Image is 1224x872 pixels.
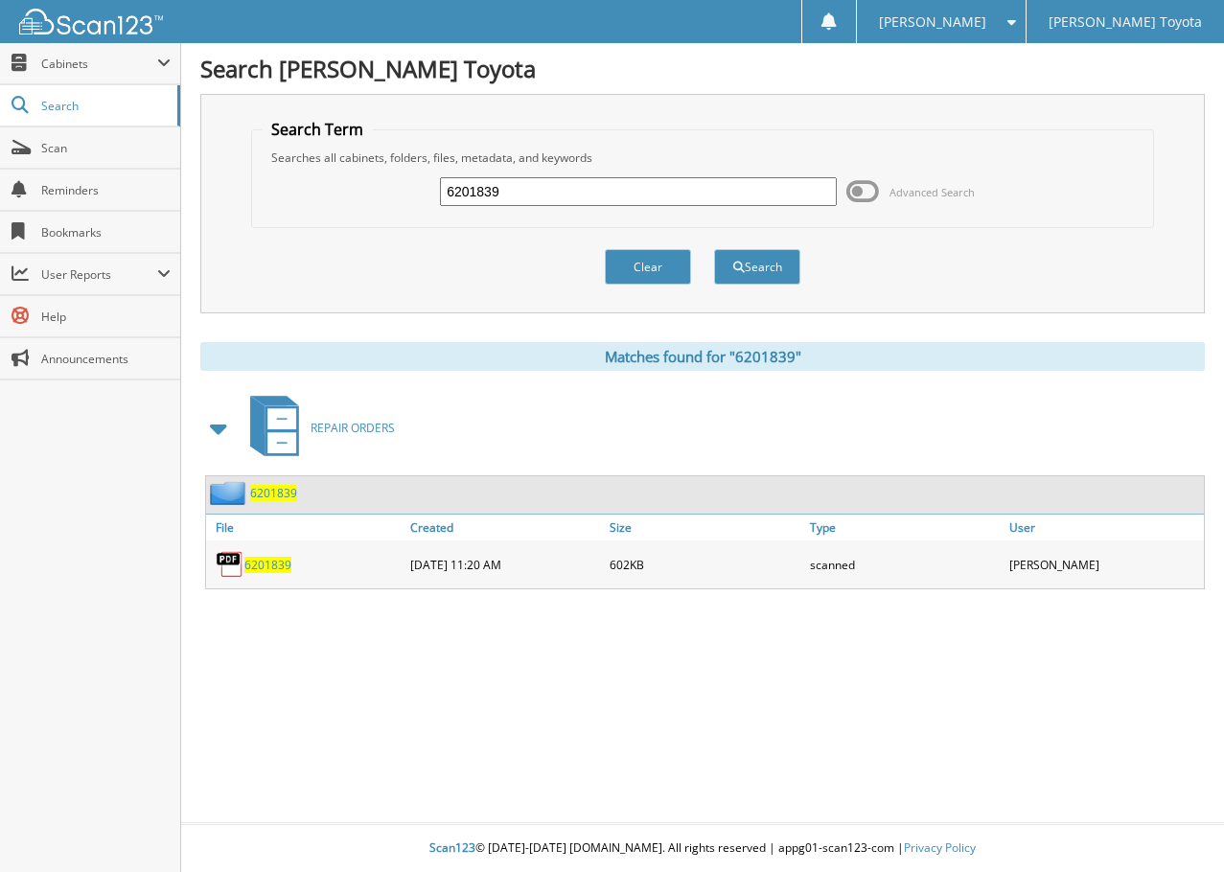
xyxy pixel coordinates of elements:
[605,515,804,540] a: Size
[210,481,250,505] img: folder2.png
[904,839,976,856] a: Privacy Policy
[41,182,171,198] span: Reminders
[405,545,605,584] div: [DATE] 11:20 AM
[244,557,291,573] a: 6201839
[250,485,297,501] a: 6201839
[216,550,244,579] img: PDF.png
[41,140,171,156] span: Scan
[41,309,171,325] span: Help
[181,825,1224,872] div: © [DATE]-[DATE] [DOMAIN_NAME]. All rights reserved | appg01-scan123-com |
[805,515,1005,540] a: Type
[1049,16,1202,28] span: [PERSON_NAME] Toyota
[262,119,373,140] legend: Search Term
[41,266,157,283] span: User Reports
[714,249,800,285] button: Search
[311,420,395,436] span: REPAIR ORDERS
[805,545,1005,584] div: scanned
[206,515,405,540] a: File
[239,390,395,466] a: REPAIR ORDERS
[889,185,975,199] span: Advanced Search
[879,16,986,28] span: [PERSON_NAME]
[200,342,1205,371] div: Matches found for "6201839"
[1005,515,1204,540] a: User
[1128,780,1224,872] iframe: Chat Widget
[262,149,1143,166] div: Searches all cabinets, folders, files, metadata, and keywords
[41,98,168,114] span: Search
[200,53,1205,84] h1: Search [PERSON_NAME] Toyota
[605,545,804,584] div: 602KB
[429,839,475,856] span: Scan123
[41,351,171,367] span: Announcements
[405,515,605,540] a: Created
[1005,545,1204,584] div: [PERSON_NAME]
[41,56,157,72] span: Cabinets
[605,249,691,285] button: Clear
[19,9,163,34] img: scan123-logo-white.svg
[41,224,171,241] span: Bookmarks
